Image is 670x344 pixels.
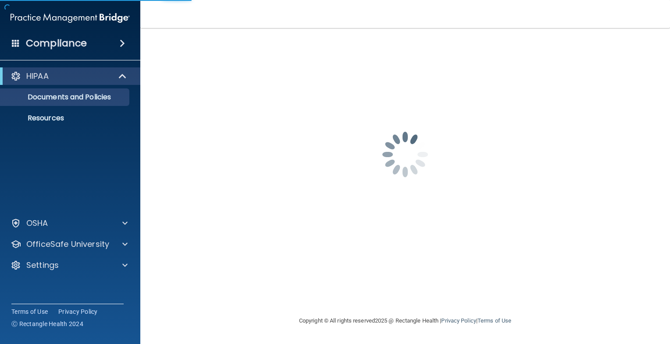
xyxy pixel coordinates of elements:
a: Terms of Use [11,307,48,316]
span: Ⓒ Rectangle Health 2024 [11,319,83,328]
a: Privacy Policy [441,317,476,324]
div: Copyright © All rights reserved 2025 @ Rectangle Health | | [245,307,565,335]
img: spinner.e123f6fc.gif [361,111,449,198]
iframe: Drift Widget Chat Controller [519,282,659,317]
img: PMB logo [11,9,130,27]
a: HIPAA [11,71,127,81]
p: Settings [26,260,59,270]
a: Terms of Use [478,317,511,324]
p: OfficeSafe University [26,239,109,249]
a: Settings [11,260,128,270]
p: HIPAA [26,71,49,81]
p: Resources [6,114,125,123]
a: OSHA [11,218,128,228]
a: Privacy Policy [58,307,98,316]
a: OfficeSafe University [11,239,128,249]
h4: Compliance [26,37,87,49]
p: OSHA [26,218,48,228]
p: Documents and Policies [6,93,125,102]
